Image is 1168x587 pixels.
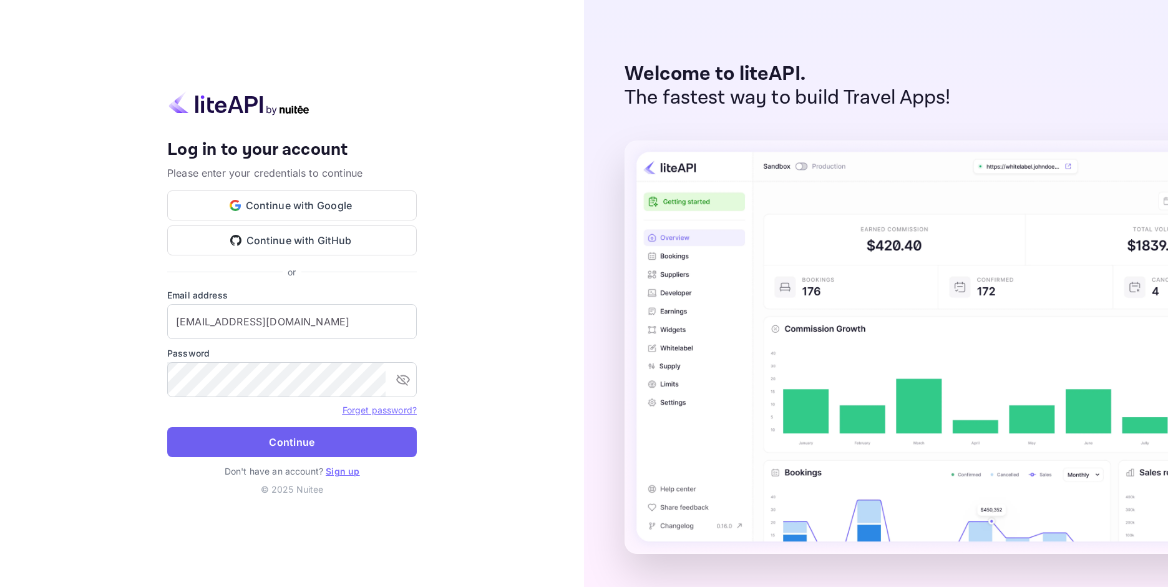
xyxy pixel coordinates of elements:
[167,304,417,339] input: Enter your email address
[167,289,417,302] label: Email address
[167,347,417,360] label: Password
[391,367,416,392] button: toggle password visibility
[167,139,417,161] h4: Log in to your account
[326,466,359,476] a: Sign up
[167,91,311,116] img: liteapi
[343,405,417,415] a: Forget password?
[343,403,417,416] a: Forget password?
[167,465,417,478] p: Don't have an account?
[625,86,951,110] p: The fastest way to build Travel Apps!
[167,483,417,496] p: © 2025 Nuitee
[167,165,417,180] p: Please enter your credentials to continue
[167,225,417,255] button: Continue with GitHub
[625,62,951,86] p: Welcome to liteAPI.
[167,427,417,457] button: Continue
[288,265,296,279] p: or
[167,190,417,220] button: Continue with Google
